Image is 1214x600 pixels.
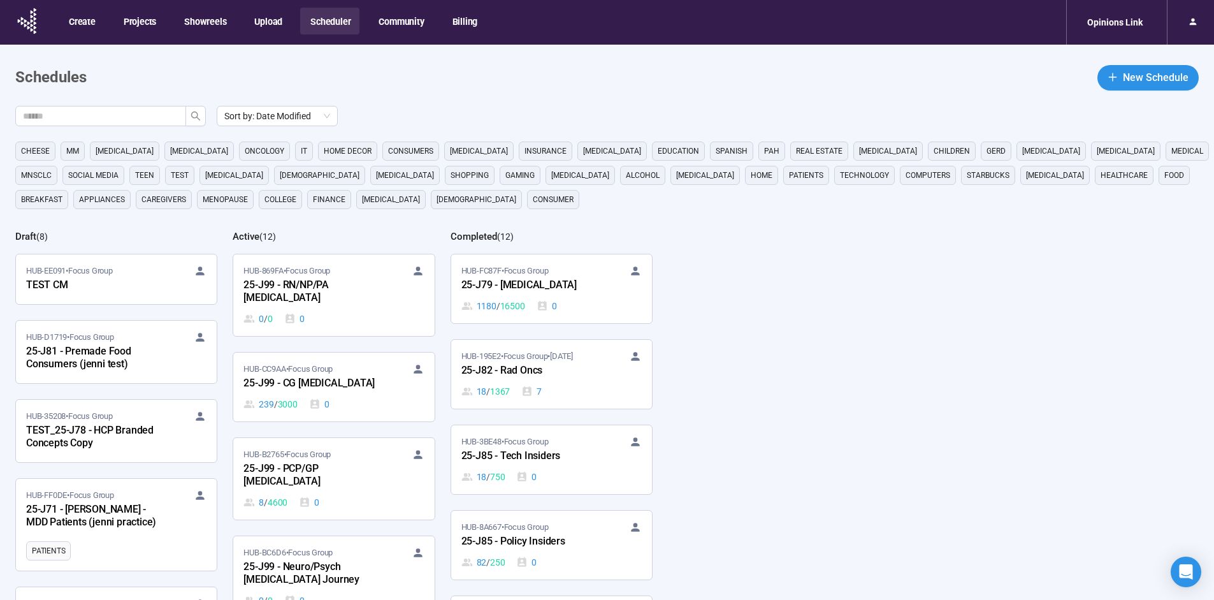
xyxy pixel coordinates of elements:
div: 8 [243,495,287,509]
div: 0 [243,312,272,326]
time: [DATE] [550,351,573,361]
div: 239 [243,397,297,411]
span: [MEDICAL_DATA] [583,145,641,157]
span: consumer [533,193,574,206]
div: 25-J99 - CG [MEDICAL_DATA] [243,376,384,392]
button: Upload [244,8,291,34]
span: HUB-8A667 • Focus Group [461,521,549,534]
span: home [751,169,772,182]
span: [MEDICAL_DATA] [205,169,263,182]
span: 0 [268,312,273,326]
a: HUB-FC87F•Focus Group25-J79 - [MEDICAL_DATA]1180 / 165000 [451,254,652,323]
span: social media [68,169,119,182]
div: Open Intercom Messenger [1171,557,1201,587]
div: 25-J79 - [MEDICAL_DATA] [461,277,602,294]
span: HUB-CC9AA • Focus Group [243,363,333,376]
span: 250 [490,555,505,569]
div: 25-J81 - Premade Food Consumers (jenni test) [26,344,166,373]
h1: Schedules [15,66,87,90]
span: menopause [203,193,248,206]
button: Scheduler [300,8,359,34]
span: [MEDICAL_DATA] [1022,145,1080,157]
span: 1367 [490,384,510,399]
div: TEST_25-J78 - HCP Branded Concepts Copy [26,423,166,452]
span: / [264,312,268,326]
div: 25-J99 - RN/NP/PA [MEDICAL_DATA] [243,277,384,307]
span: technology [840,169,889,182]
span: caregivers [141,193,186,206]
span: real estate [796,145,842,157]
div: 82 [461,555,505,569]
h2: Draft [15,231,36,242]
span: home decor [324,145,372,157]
span: 4600 [268,495,287,509]
span: / [486,384,490,399]
button: plusNew Schedule [1097,65,1199,91]
div: 0 [299,495,319,509]
span: HUB-D1719 • Focus Group [26,331,114,344]
span: 16500 [500,299,525,313]
span: Insurance [524,145,567,157]
div: 1180 [461,299,525,313]
button: Community [368,8,433,34]
span: shopping [451,169,489,182]
a: HUB-B2765•Focus Group25-J99 - PCP/GP [MEDICAL_DATA]8 / 46000 [233,438,434,520]
span: 750 [490,470,505,484]
span: / [486,470,490,484]
span: [DEMOGRAPHIC_DATA] [437,193,516,206]
span: 3000 [278,397,298,411]
div: 0 [516,555,537,569]
span: HUB-195E2 • Focus Group • [461,350,573,363]
span: HUB-B2765 • Focus Group [243,448,331,461]
span: HUB-3BE48 • Focus Group [461,435,549,448]
span: plus [1108,72,1118,82]
span: HUB-FC87F • Focus Group [461,265,549,277]
span: [MEDICAL_DATA] [170,145,228,157]
span: Test [171,169,189,182]
div: 18 [461,384,510,399]
a: HUB-FF0DE•Focus Group25-J71 - [PERSON_NAME] - MDD Patients (jenni practice)Patients [16,479,217,571]
a: HUB-CC9AA•Focus Group25-J99 - CG [MEDICAL_DATA]239 / 30000 [233,353,434,421]
span: HUB-FF0DE • Focus Group [26,489,114,502]
span: / [274,397,278,411]
span: [MEDICAL_DATA] [1026,169,1084,182]
span: [MEDICAL_DATA] [96,145,154,157]
span: [DEMOGRAPHIC_DATA] [280,169,359,182]
span: ( 12 ) [497,231,514,242]
span: oncology [245,145,284,157]
a: HUB-8A667•Focus Group25-J85 - Policy Insiders82 / 2500 [451,511,652,580]
span: HUB-35208 • Focus Group [26,410,113,423]
a: HUB-3BE48•Focus Group25-J85 - Tech Insiders18 / 7500 [451,425,652,494]
div: 7 [521,384,542,399]
div: 0 [284,312,305,326]
div: 25-J99 - PCP/GP [MEDICAL_DATA] [243,461,384,490]
div: 0 [309,397,329,411]
span: Spanish [716,145,748,157]
div: 0 [537,299,557,313]
span: children [934,145,970,157]
span: gaming [505,169,535,182]
span: ( 8 ) [36,231,48,242]
div: 25-J99 - Neuro/Psych [MEDICAL_DATA] Journey [243,559,384,589]
span: consumers [388,145,433,157]
button: Billing [442,8,487,34]
div: 18 [461,470,505,484]
span: healthcare [1101,169,1148,182]
button: Showreels [174,8,235,34]
span: [MEDICAL_DATA] [376,169,434,182]
span: / [486,555,490,569]
span: college [264,193,296,206]
div: Opinions Link [1080,10,1150,34]
span: [MEDICAL_DATA] [450,145,508,157]
span: [MEDICAL_DATA] [859,145,917,157]
button: search [185,106,206,126]
a: HUB-EE091•Focus GroupTEST CM [16,254,217,304]
a: HUB-35208•Focus GroupTEST_25-J78 - HCP Branded Concepts Copy [16,400,217,462]
span: it [301,145,307,157]
button: Projects [113,8,165,34]
button: Create [59,8,105,34]
div: TEST CM [26,277,166,294]
span: mnsclc [21,169,52,182]
span: [MEDICAL_DATA] [362,193,420,206]
span: search [191,111,201,121]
